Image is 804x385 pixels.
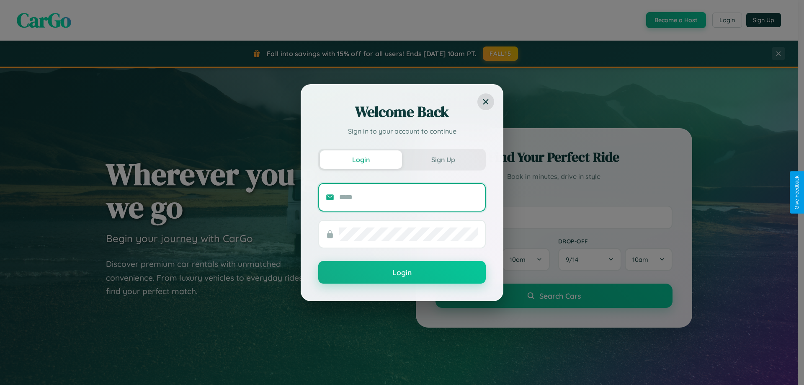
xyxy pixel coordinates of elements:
[318,102,486,122] h2: Welcome Back
[794,176,800,209] div: Give Feedback
[320,150,402,169] button: Login
[402,150,484,169] button: Sign Up
[318,261,486,284] button: Login
[318,126,486,136] p: Sign in to your account to continue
